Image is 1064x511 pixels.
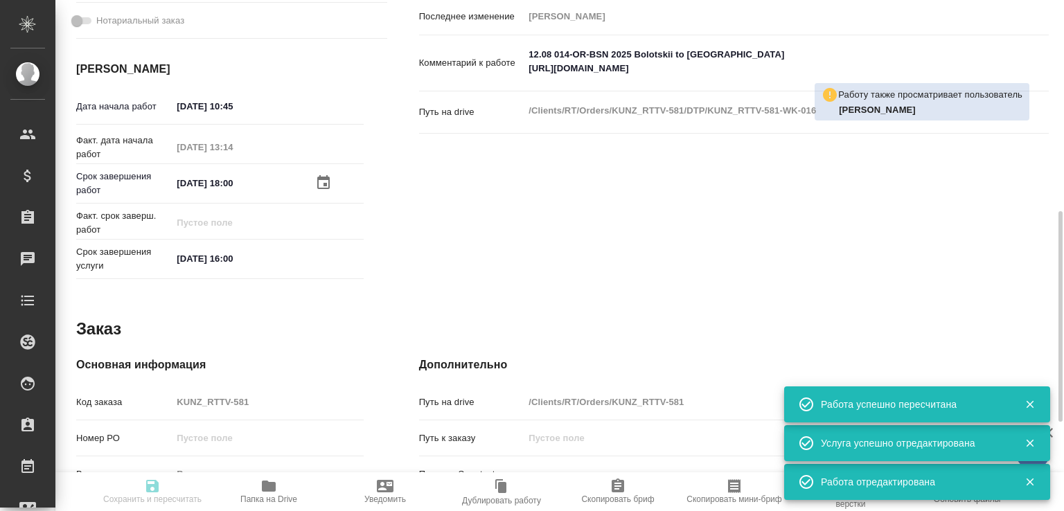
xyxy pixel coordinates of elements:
[524,392,996,412] input: Пустое поле
[524,6,996,26] input: Пустое поле
[76,431,172,445] p: Номер РО
[172,173,293,193] input: ✎ Введи что-нибудь
[327,472,443,511] button: Уведомить
[96,14,184,28] span: Нотариальный заказ
[419,357,1049,373] h4: Дополнительно
[76,467,172,481] p: Вид услуги
[419,431,524,445] p: Путь к заказу
[686,494,781,504] span: Скопировать мини-бриф
[172,392,363,412] input: Пустое поле
[821,436,1004,450] div: Услуга успешно отредактирована
[172,464,363,484] input: Пустое поле
[364,494,406,504] span: Уведомить
[560,472,676,511] button: Скопировать бриф
[172,249,293,269] input: ✎ Введи что-нибудь
[524,428,996,448] input: Пустое поле
[1016,437,1044,449] button: Закрыть
[419,467,524,481] p: Проекты Smartcat
[419,395,524,409] p: Путь на drive
[172,428,363,448] input: Пустое поле
[419,10,524,24] p: Последнее изменение
[1016,476,1044,488] button: Закрыть
[76,134,172,161] p: Факт. дата начала работ
[76,357,364,373] h4: Основная информация
[211,472,327,511] button: Папка на Drive
[94,472,211,511] button: Сохранить и пересчитать
[821,475,1004,489] div: Работа отредактирована
[443,472,560,511] button: Дублировать работу
[676,472,792,511] button: Скопировать мини-бриф
[76,318,121,340] h2: Заказ
[76,209,172,237] p: Факт. срок заверш. работ
[821,397,1004,411] div: Работа успешно пересчитана
[419,56,524,70] p: Комментарий к работе
[103,494,202,504] span: Сохранить и пересчитать
[462,496,541,505] span: Дублировать работу
[172,213,293,233] input: Пустое поле
[524,99,996,123] textarea: /Clients/RT/Orders/KUNZ_RTTV-581/DTP/KUNZ_RTTV-581-WK-016
[172,96,293,116] input: ✎ Введи что-нибудь
[581,494,654,504] span: Скопировать бриф
[76,245,172,273] p: Срок завершения услуги
[419,105,524,119] p: Путь на drive
[76,61,364,78] h4: [PERSON_NAME]
[838,88,1022,102] p: Работу также просматривает пользователь
[76,100,172,114] p: Дата начала работ
[1016,398,1044,411] button: Закрыть
[76,395,172,409] p: Код заказа
[76,170,172,197] p: Срок завершения работ
[524,43,996,80] textarea: 12.08 014-OR-BSN 2025 Bolotskii to [GEOGRAPHIC_DATA] [URL][DOMAIN_NAME]
[172,137,293,157] input: Пустое поле
[240,494,297,504] span: Папка на Drive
